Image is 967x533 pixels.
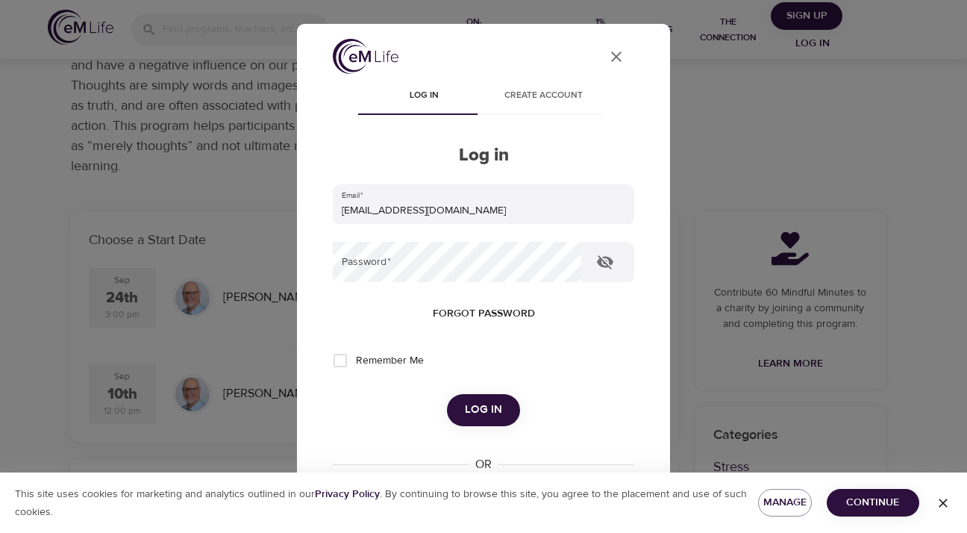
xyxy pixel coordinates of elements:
span: Log in [373,88,475,104]
span: Continue [839,493,907,512]
span: Log in [465,400,502,420]
div: disabled tabs example [333,79,634,115]
img: logo [333,39,398,74]
div: OR [469,456,498,473]
span: Remember Me [356,353,424,369]
b: Privacy Policy [315,487,380,501]
span: Manage [770,493,800,512]
button: Forgot password [427,300,541,328]
span: Create account [492,88,594,104]
span: Forgot password [433,305,535,323]
button: Log in [447,394,520,426]
h2: Log in [333,145,634,166]
button: close [598,39,634,75]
